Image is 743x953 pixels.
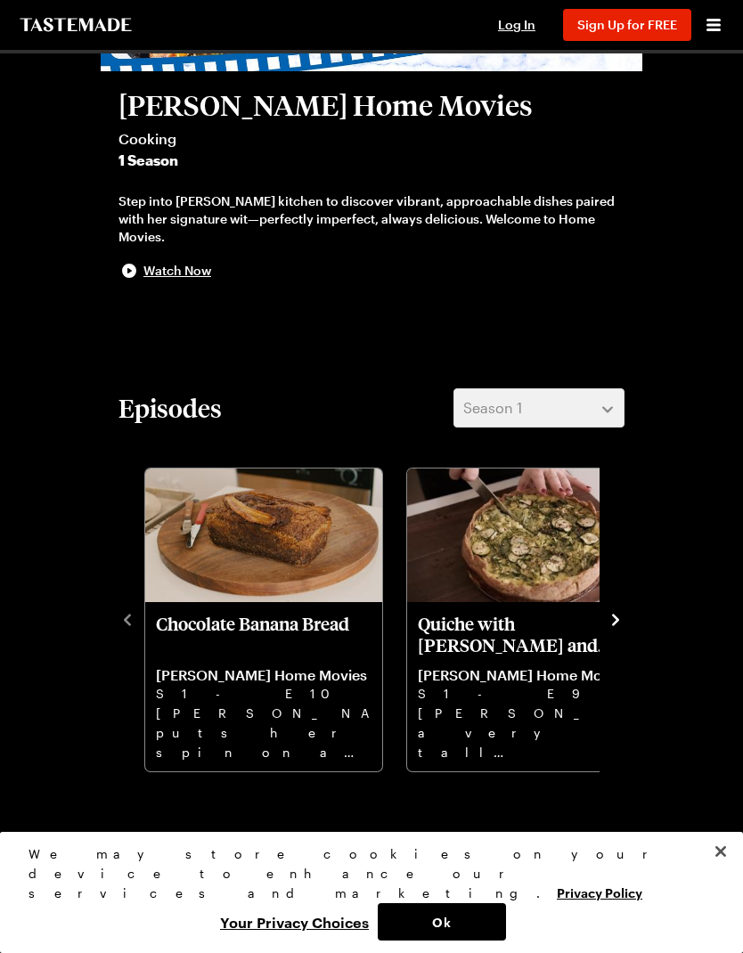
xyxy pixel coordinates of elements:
button: navigate to previous item [118,607,136,629]
button: [PERSON_NAME] Home MoviesCooking1 SeasonStep into [PERSON_NAME] kitchen to discover vibrant, appr... [118,89,625,281]
span: 1 Season [118,150,625,171]
span: Watch Now [143,262,211,280]
button: Ok [378,903,506,941]
button: Open menu [702,13,725,37]
button: Close [701,832,740,871]
span: Log In [498,17,535,32]
p: [PERSON_NAME] Home Movies [156,666,371,684]
p: [PERSON_NAME] Home Movies [418,666,633,684]
span: Sign Up for FREE [577,17,677,32]
a: Chocolate Banana Bread [156,613,371,761]
div: Chocolate Banana Bread [145,468,382,771]
p: [PERSON_NAME] a very tall quiche with [PERSON_NAME] and greens with a whole wheat crust. [418,704,633,761]
h2: [PERSON_NAME] Home Movies [118,89,625,121]
p: Quiche with [PERSON_NAME] and Greens [418,613,633,656]
div: We may store cookies on your device to enhance our services and marketing. [29,844,699,903]
p: Chocolate Banana Bread [156,613,371,656]
p: S1 - E9 [418,684,633,704]
p: [PERSON_NAME] puts her spin on a classic banana bread with this deeply chocolatey dessert with a ... [156,704,371,761]
button: Season 1 [453,388,625,428]
h2: Episodes [118,392,222,424]
div: Quiche with Zucchini and Greens [407,468,644,771]
span: Season 1 [463,397,522,419]
button: Your Privacy Choices [211,903,378,941]
span: Cooking [118,128,625,150]
div: Privacy [29,844,699,941]
div: Step into [PERSON_NAME] kitchen to discover vibrant, approachable dishes paired with her signatur... [118,192,625,246]
a: Quiche with Zucchini and Greens [418,613,633,761]
button: Log In [481,16,552,34]
div: 2 / 10 [405,463,667,773]
button: navigate to next item [607,607,625,629]
p: S1 - E10 [156,684,371,704]
button: Sign Up for FREE [563,9,691,41]
div: 1 / 10 [143,463,405,773]
a: More information about your privacy, opens in a new tab [557,884,642,900]
img: Chocolate Banana Bread [145,468,382,602]
a: To Tastemade Home Page [18,18,134,32]
img: Quiche with Zucchini and Greens [407,468,644,602]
